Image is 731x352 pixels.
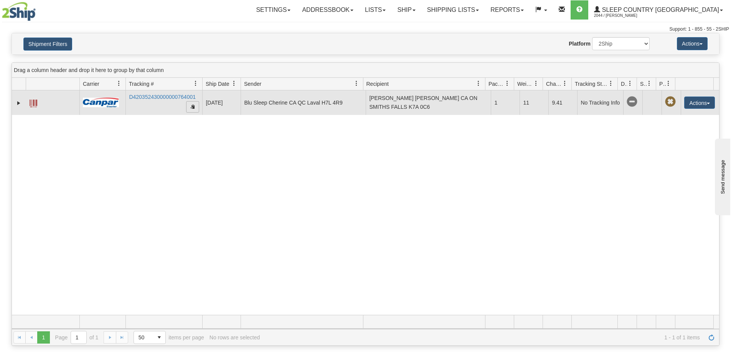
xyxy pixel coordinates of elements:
[210,334,260,341] div: No rows are selected
[600,7,719,13] span: Sleep Country [GEOGRAPHIC_DATA]
[83,80,99,88] span: Carrier
[624,77,637,90] a: Delivery Status filter column settings
[23,38,72,51] button: Shipment Filters
[520,90,548,115] td: 11
[659,80,666,88] span: Pickup Status
[6,7,71,12] div: Send message
[485,0,530,20] a: Reports
[665,97,676,107] span: Pickup Not Assigned
[662,77,675,90] a: Pickup Status filter column settings
[134,331,204,344] span: items per page
[134,331,166,344] span: Page sizes drop down
[71,331,86,344] input: Page 1
[684,97,715,109] button: Actions
[604,77,617,90] a: Tracking Status filter column settings
[153,331,165,344] span: select
[501,77,514,90] a: Packages filter column settings
[350,77,363,90] a: Sender filter column settings
[558,77,571,90] a: Charge filter column settings
[517,80,533,88] span: Weight
[129,80,154,88] span: Tracking #
[577,90,623,115] td: No Tracking Info
[244,80,261,88] span: Sender
[588,0,729,20] a: Sleep Country [GEOGRAPHIC_DATA] 2044 / [PERSON_NAME]
[421,0,485,20] a: Shipping lists
[30,96,37,108] a: Label
[491,90,520,115] td: 1
[241,90,366,115] td: Blu Sleep Cherine CA QC Laval H7L 4R9
[575,80,608,88] span: Tracking Status
[189,77,202,90] a: Tracking # filter column settings
[265,334,700,341] span: 1 - 1 of 1 items
[569,40,591,47] label: Platform
[640,80,647,88] span: Shipment Issues
[488,80,505,88] span: Packages
[594,12,652,20] span: 2044 / [PERSON_NAME]
[296,0,359,20] a: Addressbook
[366,90,491,115] td: [PERSON_NAME] [PERSON_NAME] CA ON SMITHS FALLS K7A 0C6
[228,77,241,90] a: Ship Date filter column settings
[548,90,577,115] td: 9.41
[139,334,149,341] span: 50
[250,0,296,20] a: Settings
[206,80,229,88] span: Ship Date
[186,101,199,113] button: Copy to clipboard
[2,26,729,33] div: Support: 1 - 855 - 55 - 2SHIP
[621,80,627,88] span: Delivery Status
[705,331,718,344] a: Refresh
[15,99,23,107] a: Expand
[202,90,241,115] td: [DATE]
[129,94,196,100] a: D420352430000000764001
[83,98,119,107] img: 14 - Canpar
[472,77,485,90] a: Recipient filter column settings
[55,331,99,344] span: Page of 1
[713,137,730,215] iframe: chat widget
[2,2,36,21] img: logo2044.jpg
[627,97,637,107] span: No Tracking Info
[391,0,421,20] a: Ship
[37,331,50,344] span: Page 1
[359,0,391,20] a: Lists
[677,37,708,50] button: Actions
[12,63,719,78] div: grid grouping header
[643,77,656,90] a: Shipment Issues filter column settings
[530,77,543,90] a: Weight filter column settings
[546,80,562,88] span: Charge
[112,77,125,90] a: Carrier filter column settings
[366,80,389,88] span: Recipient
